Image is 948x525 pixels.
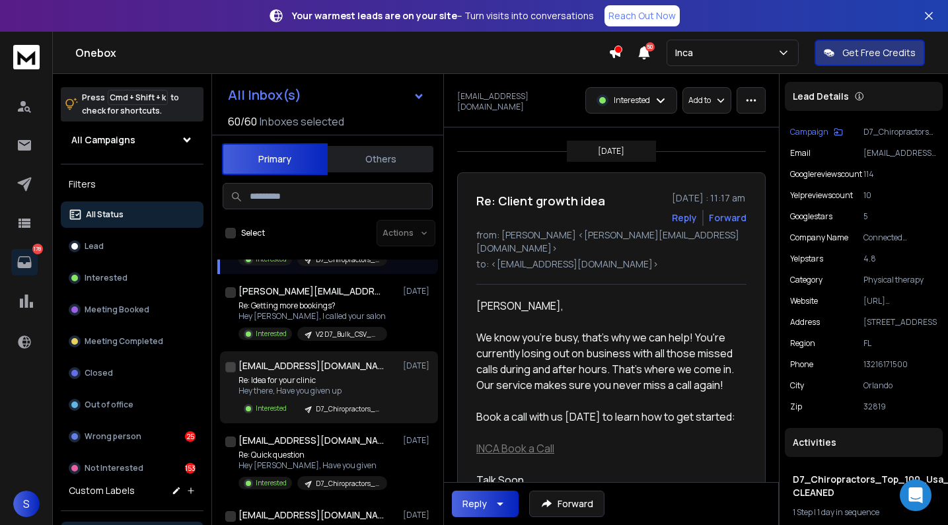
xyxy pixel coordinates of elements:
[256,403,287,413] p: Interested
[238,386,387,396] p: Hey there, Have you given up
[185,463,196,473] div: 153
[790,359,813,370] p: Phone
[863,402,937,412] p: 32819
[790,127,828,137] p: Campaign
[32,244,43,254] p: 178
[863,380,937,391] p: Orlando
[222,143,328,175] button: Primary
[238,508,384,522] h1: [EMAIL_ADDRESS][DOMAIN_NAME]
[292,9,457,22] strong: Your warmest leads are on your site
[604,5,680,26] a: Reach Out Now
[462,497,487,510] div: Reply
[672,192,747,205] p: [DATE] : 11:17 am
[316,255,379,265] p: D7_Chiropractors_Top_100_Usa_Cities-CLEANED
[793,473,935,499] h1: D7_Chiropractors_Top_100_Usa_Cities-CLEANED
[688,95,711,106] p: Add to
[598,146,624,157] p: [DATE]
[476,298,736,314] div: [PERSON_NAME],
[403,361,433,371] p: [DATE]
[228,114,257,129] span: 60 / 60
[61,265,203,291] button: Interested
[817,507,879,518] span: 1 day in sequence
[13,491,40,517] button: S
[709,211,747,225] div: Forward
[69,484,135,497] h3: Custom Labels
[863,211,937,222] p: 5
[476,472,736,488] div: Talk Soon,
[863,359,937,370] p: 13216171500
[790,317,820,328] p: address
[863,190,937,201] p: 10
[790,254,823,264] p: yelpstars
[790,296,818,306] p: website
[529,491,604,517] button: Forward
[476,228,747,255] p: from: [PERSON_NAME] <[PERSON_NAME][EMAIL_ADDRESS][DOMAIN_NAME]>
[238,359,384,372] h1: [EMAIL_ADDRESS][DOMAIN_NAME]
[863,169,937,180] p: 114
[86,209,124,220] p: All Status
[815,40,925,66] button: Get Free Credits
[452,491,519,517] button: Reply
[85,463,143,473] p: Not Interested
[61,175,203,193] h3: Filters
[790,402,802,412] p: zip
[316,404,379,414] p: D7_Chiropractors_Top_100_Usa_Cities-CLEANED
[256,254,287,264] p: Interested
[608,9,676,22] p: Reach Out Now
[61,201,203,228] button: All Status
[11,249,38,275] a: 178
[85,431,141,442] p: Wrong person
[238,450,387,460] p: Re: Quick question
[842,46,916,59] p: Get Free Credits
[790,211,832,222] p: googlestars
[403,435,433,446] p: [DATE]
[85,241,104,252] p: Lead
[75,45,608,61] h1: Onebox
[790,232,848,243] p: Company Name
[476,258,747,271] p: to: <[EMAIL_ADDRESS][DOMAIN_NAME]>
[85,304,149,315] p: Meeting Booked
[863,232,937,243] p: Connected Movement
[85,400,133,410] p: Out of office
[790,169,862,180] p: googlereviewscount
[61,423,203,450] button: Wrong person25
[476,409,736,425] div: Book a call with us [DATE] to learn how to get started:
[675,46,698,59] p: Inca
[61,233,203,260] button: Lead
[241,228,265,238] label: Select
[238,300,387,311] p: Re: Getting more bookings?
[292,9,594,22] p: – Turn visits into conversations
[61,455,203,481] button: Not Interested153
[863,254,937,264] p: 4.8
[71,133,135,147] h1: All Campaigns
[238,311,387,322] p: Hey [PERSON_NAME], I called your salon
[863,275,937,285] p: Physical therapy
[863,127,937,137] p: D7_Chiropractors_Top_100_Usa_Cities-CLEANED
[790,338,815,349] p: region
[790,275,822,285] p: category
[217,82,435,108] button: All Inbox(s)
[614,95,650,106] p: Interested
[256,478,287,488] p: Interested
[185,431,196,442] div: 25
[790,380,804,391] p: city
[108,90,168,105] span: Cmd + Shift + k
[82,91,179,118] p: Press to check for shortcuts.
[476,330,736,393] div: We know you're busy, that's why we can help! You're currently losing out on business with all tho...
[13,45,40,69] img: logo
[85,336,163,347] p: Meeting Completed
[863,148,937,158] p: [EMAIL_ADDRESS][DOMAIN_NAME]
[61,297,203,323] button: Meeting Booked
[228,88,301,102] h1: All Inbox(s)
[863,338,937,349] p: FL
[61,328,203,355] button: Meeting Completed
[238,460,387,471] p: Hey [PERSON_NAME], Have you given
[256,329,287,339] p: Interested
[790,148,811,158] p: Email
[61,360,203,386] button: Closed
[672,211,697,225] button: Reply
[790,127,843,137] button: Campaign
[85,368,113,378] p: Closed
